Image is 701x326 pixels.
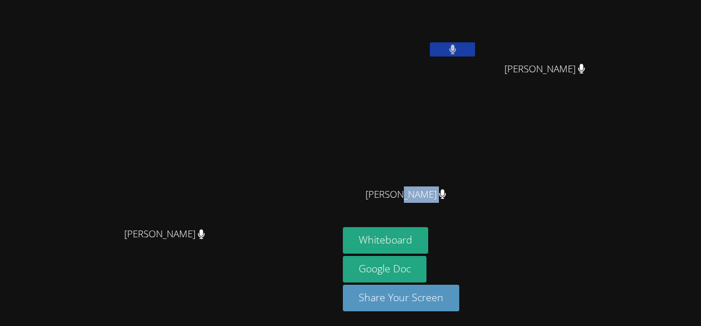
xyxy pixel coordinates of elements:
a: Google Doc [343,256,426,282]
span: [PERSON_NAME] [365,186,446,203]
span: [PERSON_NAME] [124,226,205,242]
button: Share Your Screen [343,285,459,311]
button: Whiteboard [343,227,428,254]
span: [PERSON_NAME] [504,61,585,77]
